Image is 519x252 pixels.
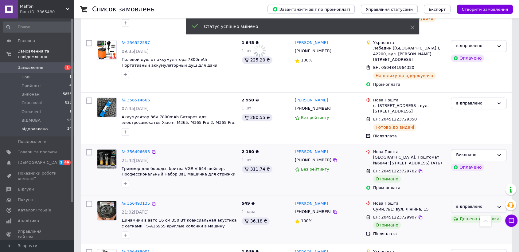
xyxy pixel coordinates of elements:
a: Динамики в авто 16 см 350 Вт коаксиальная акустика с сетками TS-A1695S круглые колонки в машину [122,218,236,228]
a: Аккумулятор 36V 7800mAh Батарея для электросамокатов Xiaomi M365, M365 Pro 2, M365 Pro, 1S, Lite,... [122,115,236,131]
div: Ваш ID: 3865480 [20,9,74,15]
div: Оплачено [451,54,484,62]
a: Фото товару [97,201,117,220]
span: відправлено [21,126,48,132]
span: 2 180 ₴ [242,149,259,154]
span: ЕН: 20451223729350 [373,117,417,121]
div: [PHONE_NUMBER] [294,104,333,112]
a: [PERSON_NAME] [295,97,328,103]
span: 09:35[DATE] [122,49,149,54]
img: Фото товару [97,149,116,168]
span: 21:42[DATE] [122,158,149,163]
span: ВІДМОВА [21,118,41,123]
div: Нова Пошта [373,97,446,103]
span: Управління статусами [366,7,413,12]
span: Створити замовлення [462,7,508,12]
a: [PERSON_NAME] [295,40,328,46]
span: Відгуки [18,187,34,192]
span: ЕН: 0504841964320 [373,65,414,70]
span: 98 [67,118,72,123]
span: 1 645 ₴ [242,40,259,45]
span: 2 950 ₴ [242,98,259,102]
div: Статус успішно змінено [204,23,395,30]
a: Фото товару [97,40,117,60]
a: № 356514666 [122,98,150,102]
span: 1 шт. [242,49,253,53]
div: 225.20 ₴ [242,56,272,64]
span: 46 [64,160,71,165]
span: Повідомлення [18,139,48,144]
div: Лебедин ([GEOGRAPHIC_DATA].), 42200, вул. [PERSON_NAME][STREET_ADDRESS] [373,45,446,62]
div: відправлено [456,203,494,210]
span: 1 [69,74,72,80]
div: Дешева доставка [451,215,502,222]
div: Отримано [373,175,401,183]
div: Пром-оплата [373,185,446,191]
span: 100% [301,219,312,223]
span: Maffon [20,4,66,9]
span: Замовлення та повідомлення [18,49,74,60]
span: Аналітика [18,218,39,224]
span: Без рейтингу [301,167,329,171]
button: Чат з покупцем [505,215,517,227]
div: с. [STREET_ADDRESS]: вул. [STREET_ADDRESS] [373,103,446,114]
div: відправлено [456,100,494,107]
div: Післяплата [373,231,446,237]
span: 4 [69,83,72,89]
button: Експорт [424,5,451,14]
span: 24 [67,126,72,132]
span: 5855 [63,92,72,97]
div: Оплачено [451,163,484,171]
div: На шляху до одержувача [373,72,436,79]
div: Виконано [456,152,494,158]
div: [PHONE_NUMBER] [294,156,333,164]
a: № 356522597 [122,40,150,45]
span: ЕН: 20451223729907 [373,215,417,219]
button: Управління статусами [361,5,418,14]
span: 1 шт. [242,158,253,162]
div: Нова Пошта [373,149,446,155]
span: 07:45[DATE] [122,106,149,111]
img: Фото товару [97,40,116,59]
div: Нова Пошта [373,201,446,206]
div: [GEOGRAPHIC_DATA], Поштомат №6844: [STREET_ADDRESS] (АТБ) [373,155,446,166]
input: Пошук [3,22,72,33]
div: 311.74 ₴ [242,165,272,173]
span: 1 [64,65,71,70]
button: Завантажити звіт по пром-оплаті [267,5,355,14]
div: Суми, №1: вул. Лінійна, 15 [373,207,446,212]
div: Пром-оплата [373,82,446,87]
span: 1 [69,109,72,115]
span: Скасовані [21,100,42,106]
a: Полевой душ от аккумулятора 7800mAh Портативный аккумуляторный душ для дачи Переносной автодуш [122,57,217,73]
span: 1 шт. [242,106,253,110]
a: Фото товару [97,149,117,169]
span: Без рейтингу [301,115,329,120]
span: Замовлення [18,65,43,70]
div: Укрпошта [373,40,446,45]
span: 2 [59,160,64,165]
img: Фото товару [97,98,116,117]
span: Управління сайтом [18,229,57,240]
a: Триммер для бороды, бритва VGR V-644 шейвер, Профессиональный Набор 3в1 Машинка для стрижки волос [122,166,236,182]
div: відправлено [456,43,494,49]
h1: Список замовлень [92,6,154,13]
span: Головна [18,38,35,44]
span: 825 [65,100,72,106]
span: Завантажити звіт по пром-оплаті [272,6,350,12]
span: Оплачені [21,109,41,115]
span: 1 пара [242,209,256,214]
span: Виконані [21,92,41,97]
a: Створити замовлення [451,7,513,11]
span: Експорт [429,7,446,12]
a: [PERSON_NAME] [295,149,328,155]
div: [PHONE_NUMBER] [294,47,333,55]
a: [PERSON_NAME] [295,201,328,207]
a: № 356493135 [122,201,150,206]
span: Покупці [18,197,34,203]
span: Прийняті [21,83,41,89]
